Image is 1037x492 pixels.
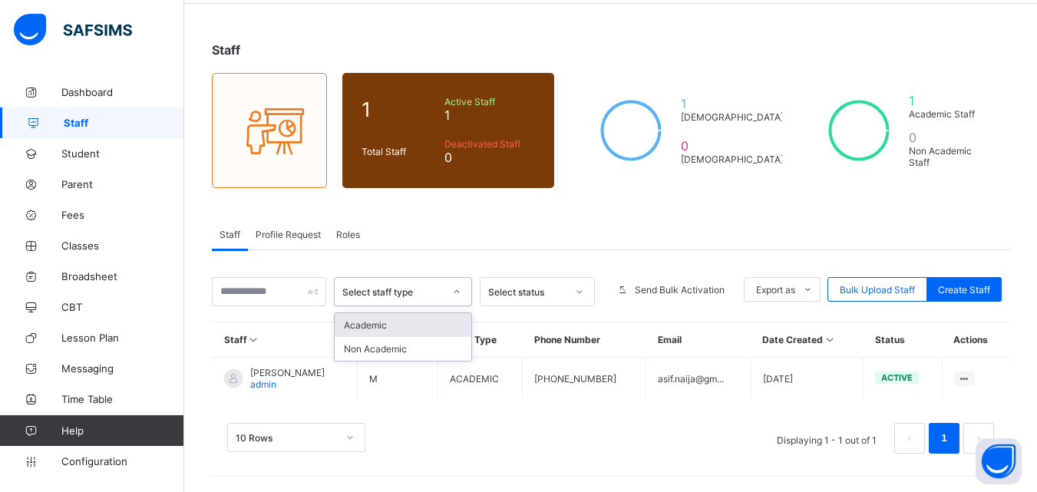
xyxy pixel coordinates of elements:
span: Fees [61,209,184,221]
li: 下一页 [963,423,994,454]
span: Lesson Plan [61,332,184,344]
span: [PERSON_NAME] [250,367,325,378]
span: Messaging [61,362,184,375]
span: Student [61,147,184,160]
span: Staff [64,117,184,129]
th: Actions [942,322,1009,358]
span: Non Academic Staff [909,145,990,168]
th: Date Created [751,322,864,358]
th: Staff Type [438,322,523,358]
span: 0 [909,130,990,145]
td: ACADEMIC [438,358,523,400]
span: 1 [362,97,437,121]
div: Select staff type [342,286,444,298]
span: Staff [212,42,240,58]
li: Displaying 1 - 1 out of 1 [765,423,888,454]
span: Time Table [61,393,184,405]
span: Active Staff [444,96,536,107]
span: 0 [681,138,784,154]
div: 10 Rows [236,432,337,444]
span: Broadsheet [61,270,184,282]
span: Deactivated Staff [444,138,536,150]
span: [DEMOGRAPHIC_DATA] [681,154,784,165]
button: prev page [894,423,925,454]
span: Bulk Upload Staff [840,284,915,296]
span: Academic Staff [909,108,990,120]
span: 1 [681,96,784,111]
span: 0 [444,150,536,165]
li: 1 [929,423,959,454]
th: Phone Number [523,322,646,358]
th: Email [646,322,751,358]
span: Export as [756,284,795,296]
div: Select status [488,286,566,298]
a: 1 [936,428,951,448]
img: safsims [14,14,132,46]
span: Profile Request [256,229,321,240]
span: Classes [61,239,184,252]
span: admin [250,378,276,390]
span: Configuration [61,455,183,467]
th: Staff [213,322,358,358]
i: Sort in Ascending Order [823,334,836,345]
div: Non Academic [335,337,471,361]
span: Parent [61,178,184,190]
span: 1 [909,93,990,108]
span: [DEMOGRAPHIC_DATA] [681,111,784,123]
span: 1 [444,107,536,123]
li: 上一页 [894,423,925,454]
span: CBT [61,301,184,313]
div: Academic [335,313,471,337]
td: M [357,358,438,400]
td: asif.naija@gm... [646,358,751,400]
div: Total Staff [358,142,441,161]
th: Status [864,322,943,358]
span: Help [61,424,183,437]
button: Open asap [976,438,1022,484]
span: Roles [336,229,360,240]
span: active [881,372,913,383]
span: Send Bulk Activation [635,284,725,296]
span: Staff [220,229,240,240]
td: [DATE] [751,358,864,400]
span: Create Staff [938,284,990,296]
span: Dashboard [61,86,184,98]
i: Sort in Ascending Order [247,334,260,345]
td: [PHONE_NUMBER] [523,358,646,400]
button: next page [963,423,994,454]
